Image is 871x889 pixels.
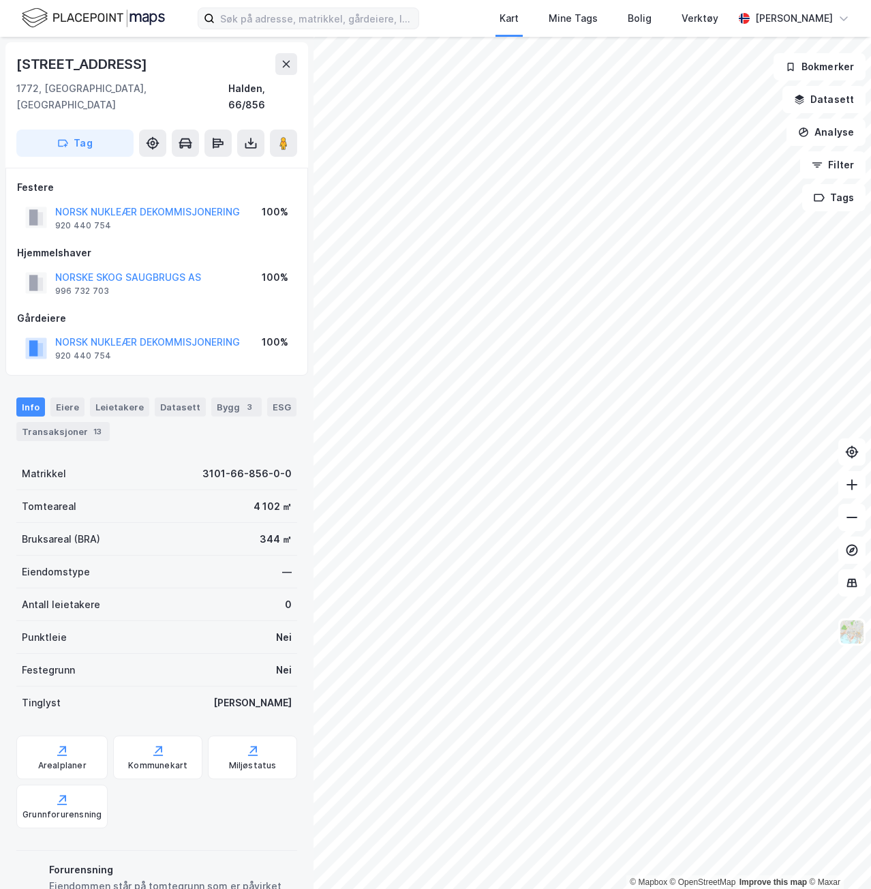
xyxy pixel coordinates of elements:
div: Info [16,397,45,417]
div: 13 [91,425,104,438]
button: Filter [800,151,866,179]
input: Søk på adresse, matrikkel, gårdeiere, leietakere eller personer [215,8,418,29]
img: logo.f888ab2527a4732fd821a326f86c7f29.svg [22,6,165,30]
div: Matrikkel [22,466,66,482]
div: Bolig [628,10,652,27]
a: OpenStreetMap [670,877,736,887]
div: Eiere [50,397,85,417]
button: Datasett [782,86,866,113]
div: Kart [500,10,519,27]
img: Z [839,619,865,645]
div: 1772, [GEOGRAPHIC_DATA], [GEOGRAPHIC_DATA] [16,80,228,113]
div: Eiendomstype [22,564,90,580]
div: Miljøstatus [229,760,277,771]
div: Nei [276,629,292,646]
div: 100% [262,269,288,286]
div: [PERSON_NAME] [213,695,292,711]
div: Bygg [211,397,262,417]
div: Datasett [155,397,206,417]
div: 100% [262,334,288,350]
div: Bruksareal (BRA) [22,531,100,547]
div: 920 440 754 [55,220,111,231]
a: Mapbox [630,877,667,887]
div: 3 [243,400,256,414]
div: — [282,564,292,580]
div: 996 732 703 [55,286,109,297]
div: Festere [17,179,296,196]
div: Hjemmelshaver [17,245,296,261]
button: Analyse [786,119,866,146]
div: Forurensning [49,862,292,878]
button: Tag [16,130,134,157]
div: Gårdeiere [17,310,296,327]
div: 3101-66-856-0-0 [202,466,292,482]
div: 4 102 ㎡ [254,498,292,515]
div: Tomteareal [22,498,76,515]
div: Festegrunn [22,662,75,678]
div: [PERSON_NAME] [755,10,833,27]
div: 344 ㎡ [260,531,292,547]
button: Bokmerker [774,53,866,80]
div: Verktøy [682,10,718,27]
div: Mine Tags [549,10,598,27]
div: Arealplaner [38,760,87,771]
iframe: Chat Widget [803,824,871,889]
div: Kontrollprogram for chat [803,824,871,889]
div: ESG [267,397,296,417]
a: Improve this map [739,877,807,887]
div: Tinglyst [22,695,61,711]
button: Tags [802,184,866,211]
div: Nei [276,662,292,678]
div: Antall leietakere [22,597,100,613]
div: Transaksjoner [16,422,110,441]
div: 100% [262,204,288,220]
div: Halden, 66/856 [228,80,297,113]
div: 0 [285,597,292,613]
div: Kommunekart [128,760,187,771]
div: [STREET_ADDRESS] [16,53,150,75]
div: Grunnforurensning [22,809,102,820]
div: Leietakere [90,397,149,417]
div: Punktleie [22,629,67,646]
div: 920 440 754 [55,350,111,361]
